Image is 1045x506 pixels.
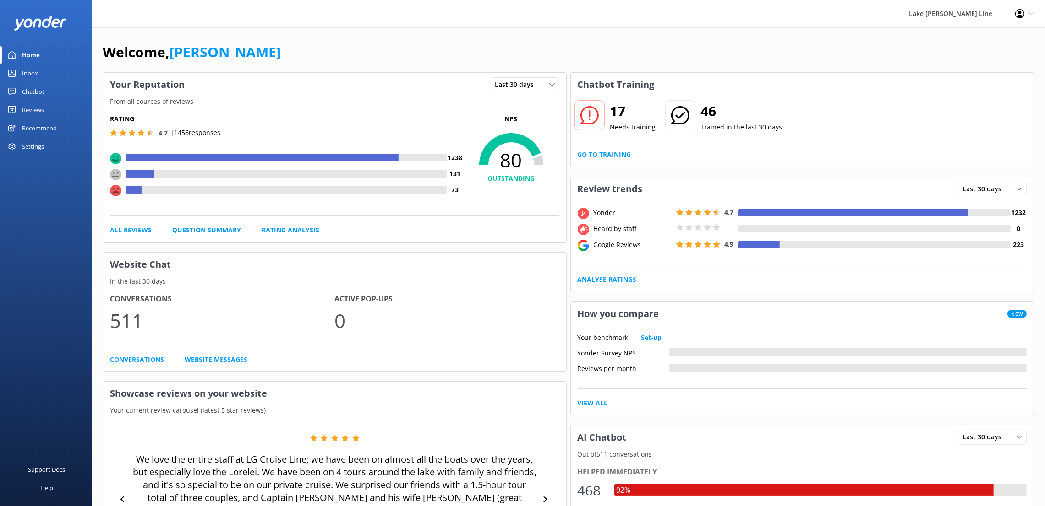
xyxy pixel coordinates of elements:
p: NPS [463,114,559,124]
a: Go to Training [578,150,631,160]
div: 468 [578,479,605,501]
span: 4.7 [159,129,168,137]
h4: 1238 [447,153,463,163]
p: 0 [334,305,559,336]
span: 80 [463,149,559,172]
p: Your current review carousel (latest 5 star reviews) [103,405,566,415]
span: New [1007,310,1027,318]
p: Trained in the last 30 days [701,122,782,132]
h5: Rating [110,114,463,124]
a: Conversations [110,355,164,365]
p: Needs training [610,122,656,132]
p: In the last 30 days [103,276,566,286]
span: 4.7 [725,208,734,216]
h3: How you compare [571,302,666,326]
p: | 1456 responses [170,128,220,138]
span: Last 30 days [963,432,1007,442]
h3: Website Chat [103,253,566,276]
h3: AI Chatbot [571,425,634,449]
div: Settings [22,137,44,156]
h4: 131 [447,169,463,179]
a: Rating Analysis [262,225,319,235]
div: Support Docs [28,460,66,479]
p: From all sources of reviews [103,97,566,107]
div: Recommend [22,119,57,137]
a: All Reviews [110,225,152,235]
h1: Welcome, [103,41,281,63]
a: [PERSON_NAME] [170,43,281,61]
div: Help [40,479,53,497]
div: Yonder Survey NPS [578,348,669,356]
div: Home [22,46,40,64]
span: Last 30 days [963,184,1007,194]
p: Your benchmark: [578,333,630,343]
div: Reviews [22,101,44,119]
h2: 46 [701,100,782,122]
h4: 1232 [1011,208,1027,218]
a: Analyse Ratings [578,275,637,285]
div: Helped immediately [578,466,1027,478]
a: Website Messages [185,355,247,365]
h4: 73 [447,185,463,195]
p: Out of 511 conversations [571,449,1034,459]
div: 92% [614,484,633,496]
p: 511 [110,305,334,336]
h3: Showcase reviews on your website [103,382,566,405]
h4: Active Pop-ups [334,293,559,305]
h3: Your Reputation [103,73,191,97]
span: Last 30 days [495,80,540,90]
h4: 223 [1011,240,1027,250]
span: 4.9 [725,240,734,248]
h2: 17 [610,100,656,122]
h3: Review trends [571,177,650,201]
h4: OUTSTANDING [463,173,559,183]
img: yonder-white-logo.png [14,16,66,31]
a: View All [578,398,608,408]
div: Inbox [22,64,38,82]
div: Heard by staff [591,224,674,234]
div: Yonder [591,208,674,218]
a: Question Summary [172,225,241,235]
div: Google Reviews [591,240,674,250]
a: Set-up [641,333,662,343]
h3: Chatbot Training [571,73,662,97]
h4: Conversations [110,293,334,305]
h4: 0 [1011,224,1027,234]
div: Chatbot [22,82,44,101]
div: Reviews per month [578,364,669,372]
